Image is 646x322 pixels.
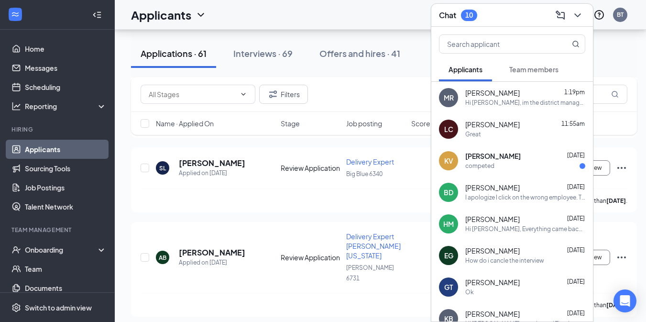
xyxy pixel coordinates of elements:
[346,232,401,260] span: Delivery Expert [PERSON_NAME] [US_STATE]
[465,183,520,193] span: [PERSON_NAME]
[567,184,585,191] span: [DATE]
[593,9,605,21] svg: QuestionInfo
[281,253,340,262] div: Review Application
[11,245,21,255] svg: UserCheck
[25,78,107,97] a: Scheduling
[11,101,21,111] svg: Analysis
[444,124,453,134] div: LC
[465,99,585,107] div: Hi [PERSON_NAME], im the district manager of dominos. I was reaching out to see if you were avail...
[613,289,636,312] div: Open Intercom Messenger
[553,8,568,23] button: ComposeMessage
[233,47,293,59] div: Interviews · 69
[465,246,520,256] span: [PERSON_NAME]
[572,40,580,48] svg: MagnifyingGlass
[25,39,107,58] a: Home
[444,282,453,292] div: GT
[25,178,107,197] a: Job Postings
[465,162,494,170] div: competed
[25,245,99,255] div: Onboarding
[439,10,456,21] h3: Chat
[465,194,585,202] div: I apologize I click on the wrong employee. The store # is 6731
[465,278,520,288] span: [PERSON_NAME]
[567,310,585,317] span: [DATE]
[25,159,107,178] a: Sourcing Tools
[346,170,383,178] span: Big Blue 6340
[25,259,107,278] a: Team
[567,247,585,254] span: [DATE]
[159,164,166,172] div: SL
[509,65,558,74] span: Team members
[11,303,21,312] svg: Settings
[156,119,214,128] span: Name · Applied On
[25,140,107,159] a: Applicants
[616,162,627,174] svg: Ellipses
[195,9,207,21] svg: ChevronDown
[606,301,626,309] b: [DATE]
[281,163,340,173] div: Review Application
[179,158,245,168] h5: [PERSON_NAME]
[444,156,453,166] div: KV
[92,10,102,20] svg: Collapse
[465,257,544,265] div: How do i cancle the interview
[131,7,191,23] h1: Applicants
[564,89,585,96] span: 1:19pm
[346,119,382,128] span: Job posting
[465,225,585,233] div: Hi [PERSON_NAME], Everything came back good on MVR and background. When would you like to come in...
[606,197,626,204] b: [DATE]
[11,10,20,19] svg: WorkstreamLogo
[465,289,474,297] div: Ok
[555,10,566,21] svg: ComposeMessage
[567,215,585,222] span: [DATE]
[449,65,482,74] span: Applicants
[259,85,308,104] button: Filter Filters
[25,197,107,216] a: Talent Network
[567,152,585,159] span: [DATE]
[25,101,107,111] div: Reporting
[572,10,583,21] svg: ChevronDown
[346,157,394,166] span: Delivery Expert
[439,35,553,53] input: Search applicant
[570,8,585,23] button: ChevronDown
[346,264,394,282] span: [PERSON_NAME] 6731
[141,47,207,59] div: Applications · 61
[561,121,585,128] span: 11:55am
[444,188,453,197] div: BD
[240,90,247,98] svg: ChevronDown
[11,125,105,133] div: Hiring
[444,93,454,102] div: MR
[281,119,300,128] span: Stage
[179,168,245,178] div: Applied on [DATE]
[617,11,624,19] div: BT
[159,254,166,262] div: AB
[149,89,236,100] input: All Stages
[465,120,520,130] span: [PERSON_NAME]
[25,278,107,298] a: Documents
[411,119,430,128] span: Score
[465,310,520,319] span: [PERSON_NAME]
[616,252,627,263] svg: Ellipses
[611,90,619,98] svg: MagnifyingGlass
[319,47,400,59] div: Offers and hires · 41
[465,131,481,139] div: Great
[465,11,473,19] div: 10
[465,89,520,98] span: [PERSON_NAME]
[267,89,279,100] svg: Filter
[179,247,245,258] h5: [PERSON_NAME]
[11,226,105,234] div: Team Management
[443,219,454,229] div: HM
[567,278,585,286] span: [DATE]
[25,58,107,78] a: Messages
[465,215,520,224] span: [PERSON_NAME]
[25,303,92,312] div: Switch to admin view
[179,258,245,267] div: Applied on [DATE]
[465,152,521,161] span: [PERSON_NAME]
[444,251,453,260] div: EG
